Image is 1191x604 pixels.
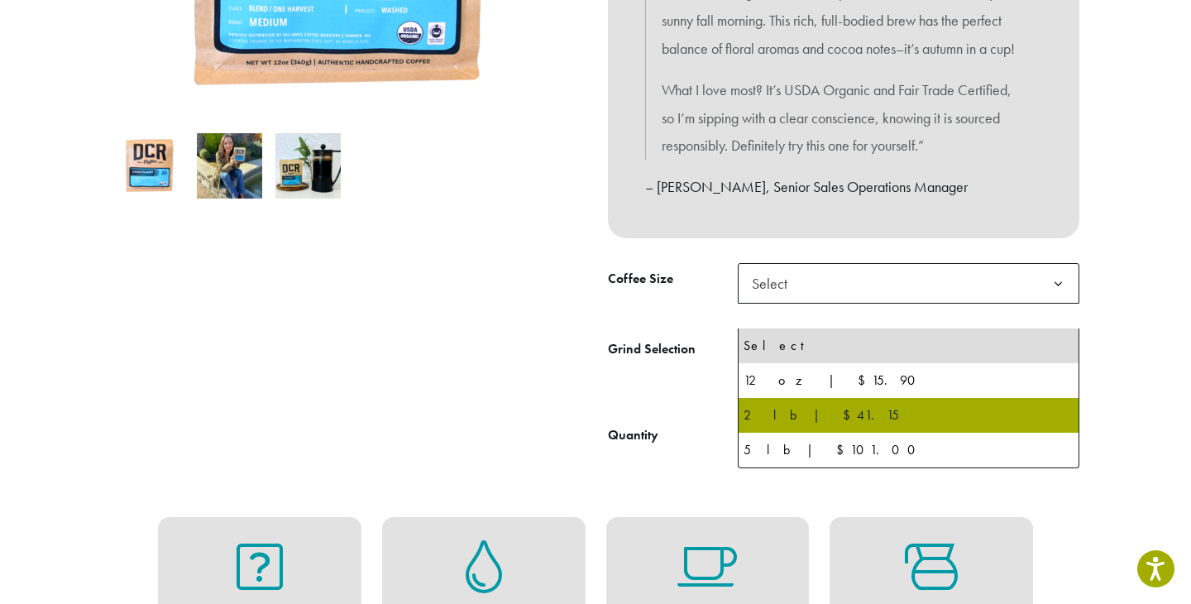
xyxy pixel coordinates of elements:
[739,328,1079,363] li: Select
[745,267,804,300] span: Select
[738,263,1079,304] span: Select
[197,133,262,199] img: Green Planet - Image 2
[744,368,1074,393] div: 12 oz | $15.90
[645,173,1042,201] p: – [PERSON_NAME], Senior Sales Operations Manager
[118,133,184,199] img: Green Planet by Dillanos Coffee Roasters
[662,76,1026,160] p: What I love most? It’s USDA Organic and Fair Trade Certified, so I’m sipping with a clear conscie...
[608,425,658,445] div: Quantity
[275,133,341,199] img: Green Planet - Image 3
[744,438,1074,463] div: 5 lb | $101.00
[608,338,738,362] label: Grind Selection
[744,403,1074,428] div: 2 lb | $41.15
[608,267,738,291] label: Coffee Size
